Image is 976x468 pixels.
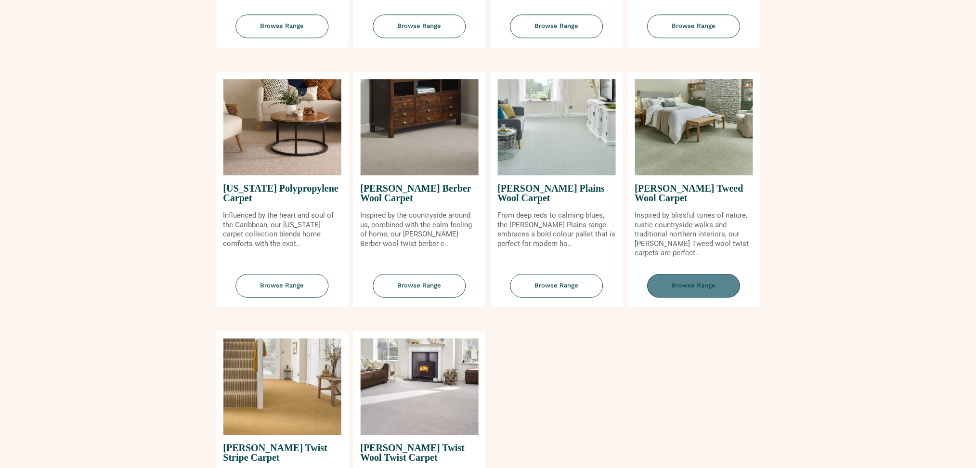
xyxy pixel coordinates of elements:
[223,338,341,435] img: Tomkinson Twist Stripe Carpet
[361,175,479,211] span: [PERSON_NAME] Berber Wool Carpet
[635,211,753,258] p: Inspired by blissful tones of nature, rustic countryside walks and traditional northern interiors...
[373,14,466,38] span: Browse Range
[361,79,479,175] img: Tomkinson Berber Wool Carpet
[498,79,616,175] img: Tomkinson Plains Wool Carpet
[510,274,603,298] span: Browse Range
[498,211,616,248] p: From deep reds to calming blues, the [PERSON_NAME] Plains range embraces a bold colour pallet tha...
[491,14,623,48] a: Browse Range
[373,274,466,298] span: Browse Range
[223,79,341,175] img: Puerto Rico Polypropylene Carpet
[236,14,329,38] span: Browse Range
[223,175,341,211] span: [US_STATE] Polypropylene Carpet
[635,79,753,175] img: Tomkinson Tweed Wool Carpet
[353,274,486,307] a: Browse Range
[223,211,341,248] p: Influenced by the heart and soul of the Caribbean, our [US_STATE] carpet collection blends home c...
[635,175,753,211] span: [PERSON_NAME] Tweed Wool Carpet
[353,14,486,48] a: Browse Range
[628,14,760,48] a: Browse Range
[216,14,349,48] a: Browse Range
[491,274,623,307] a: Browse Range
[648,14,741,38] span: Browse Range
[236,274,329,298] span: Browse Range
[498,175,616,211] span: [PERSON_NAME] Plains Wool Carpet
[361,211,479,248] p: Inspired by the countryside around us, combined with the calm feeling of home, our [PERSON_NAME] ...
[628,274,760,307] a: Browse Range
[510,14,603,38] span: Browse Range
[216,274,349,307] a: Browse Range
[648,274,741,298] span: Browse Range
[361,338,479,435] img: Tomkinson Twist Wool Twist Carpet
